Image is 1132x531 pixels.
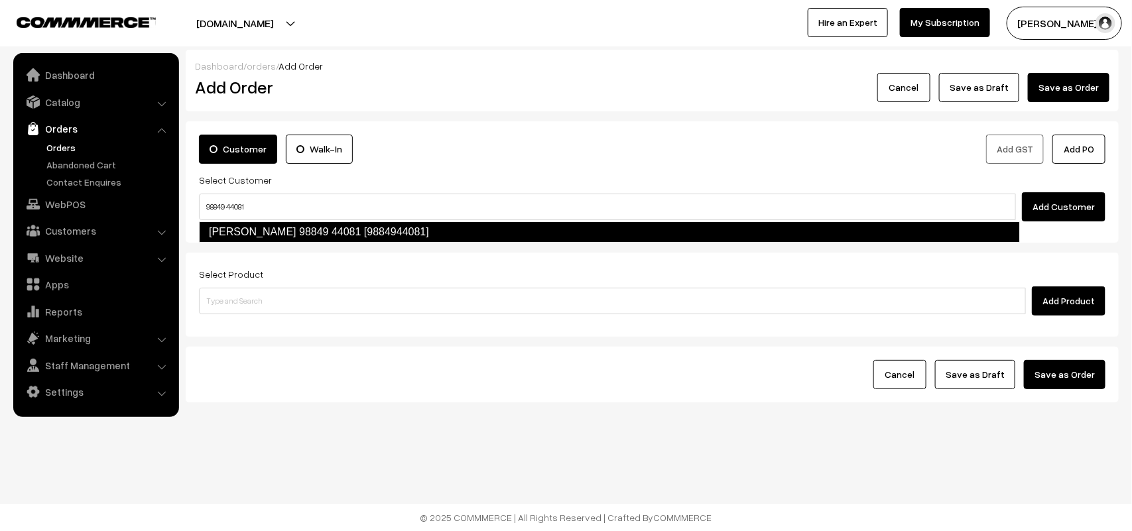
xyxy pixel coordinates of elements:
[1052,135,1105,164] button: Add PO
[199,267,263,281] label: Select Product
[195,59,1109,73] div: / /
[986,135,1044,164] button: Add GST
[17,353,174,377] a: Staff Management
[654,512,712,523] a: COMMMERCE
[199,135,277,164] label: Customer
[199,173,272,187] label: Select Customer
[43,158,174,172] a: Abandoned Cart
[17,17,156,27] img: COMMMERCE
[195,60,243,72] a: Dashboard
[1096,13,1115,33] img: user
[877,73,930,102] button: Cancel
[17,380,174,404] a: Settings
[1032,286,1105,316] button: Add Product
[17,326,174,350] a: Marketing
[286,135,353,164] label: Walk-In
[1022,192,1105,221] button: Add Customer
[150,7,320,40] button: [DOMAIN_NAME]
[808,8,888,37] a: Hire an Expert
[873,360,926,389] button: Cancel
[199,221,1020,243] a: [PERSON_NAME] 98849 44081 [9884944081]
[17,272,174,296] a: Apps
[17,219,174,243] a: Customers
[17,192,174,216] a: WebPOS
[43,141,174,154] a: Orders
[939,73,1019,102] button: Save as Draft
[17,13,133,29] a: COMMMERCE
[17,117,174,141] a: Orders
[195,77,487,97] h2: Add Order
[247,60,276,72] a: orders
[17,90,174,114] a: Catalog
[1024,360,1105,389] button: Save as Order
[935,360,1015,389] button: Save as Draft
[199,194,1016,220] input: Search by name, email, or phone
[199,288,1026,314] input: Type and Search
[17,300,174,324] a: Reports
[43,175,174,189] a: Contact Enquires
[900,8,990,37] a: My Subscription
[17,246,174,270] a: Website
[17,63,174,87] a: Dashboard
[1007,7,1122,40] button: [PERSON_NAME] s…
[1028,73,1109,102] button: Save as Order
[279,60,323,72] span: Add Order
